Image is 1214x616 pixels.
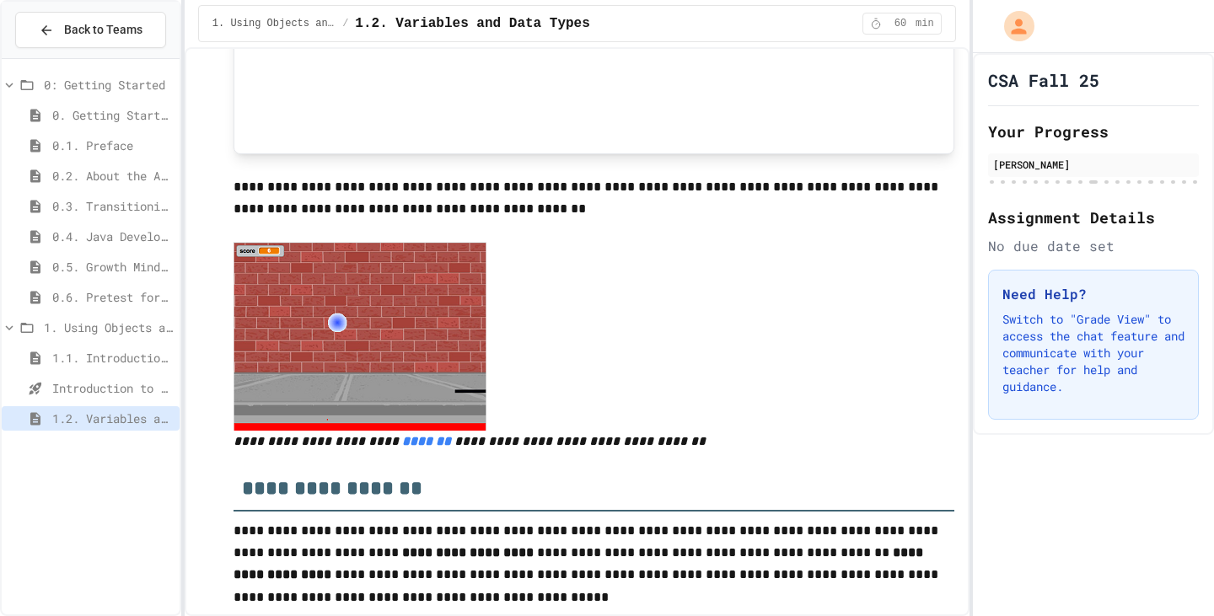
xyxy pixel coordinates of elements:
[342,17,348,30] span: /
[993,157,1194,172] div: [PERSON_NAME]
[52,258,173,276] span: 0.5. Growth Mindset and Pair Programming
[52,349,173,367] span: 1.1. Introduction to Algorithms, Programming, and Compilers
[916,17,934,30] span: min
[52,228,173,245] span: 0.4. Java Development Environments
[15,12,166,48] button: Back to Teams
[44,319,173,336] span: 1. Using Objects and Methods
[986,7,1039,46] div: My Account
[212,17,336,30] span: 1. Using Objects and Methods
[1002,311,1184,395] p: Switch to "Grade View" to access the chat feature and communicate with your teacher for help and ...
[44,76,173,94] span: 0: Getting Started
[988,206,1199,229] h2: Assignment Details
[52,197,173,215] span: 0.3. Transitioning from AP CSP to AP CSA
[52,379,173,397] span: Introduction to Algorithms, Programming, and Compilers
[52,167,173,185] span: 0.2. About the AP CSA Exam
[64,21,142,39] span: Back to Teams
[988,68,1099,92] h1: CSA Fall 25
[988,236,1199,256] div: No due date set
[1002,284,1184,304] h3: Need Help?
[52,106,173,124] span: 0. Getting Started
[355,13,589,34] span: 1.2. Variables and Data Types
[52,288,173,306] span: 0.6. Pretest for the AP CSA Exam
[52,137,173,154] span: 0.1. Preface
[52,410,173,427] span: 1.2. Variables and Data Types
[988,120,1199,143] h2: Your Progress
[887,17,914,30] span: 60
